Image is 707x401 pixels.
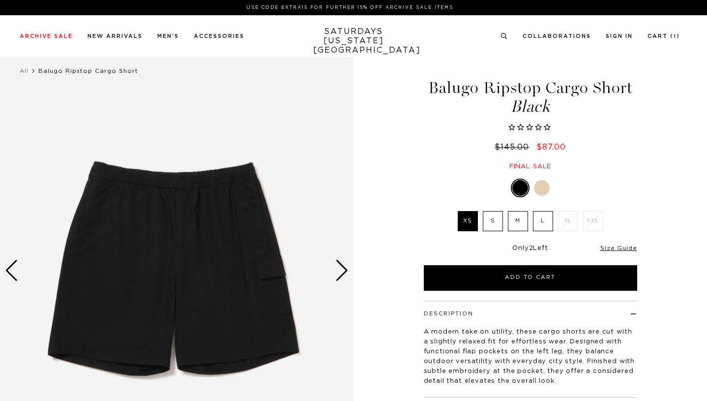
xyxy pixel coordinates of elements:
[529,245,533,251] span: 2
[20,68,29,74] a: All
[648,33,680,39] a: Cart (1)
[422,80,639,115] h1: Balugo Ripstop Cargo Short
[5,260,18,281] div: Previous slide
[483,211,503,231] label: S
[523,33,591,39] a: Collaborations
[24,4,676,11] p: Use Code EXTRA15 for Further 15% Off Archive Sale Items
[157,33,179,39] a: Men's
[600,245,637,251] a: Size Guide
[424,245,637,253] div: Only Left
[335,260,349,281] div: Next slide
[536,143,566,151] span: $87.00
[424,327,637,386] p: A modern take on utility, these cargo shorts are cut with a slightly relaxed fit for effortless w...
[424,265,637,291] button: Add to Cart
[88,33,143,39] a: New Arrivals
[422,162,639,171] div: Final sale
[495,143,533,151] del: $145.00
[533,211,553,231] label: L
[508,211,528,231] label: M
[313,27,394,55] a: SATURDAYS[US_STATE][GEOGRAPHIC_DATA]
[458,211,478,231] label: XS
[422,98,639,115] span: Black
[424,311,473,316] button: Description
[38,68,138,74] span: Balugo Ripstop Cargo Short
[20,33,73,39] a: Archive Sale
[606,33,633,39] a: Sign In
[674,34,677,39] small: 1
[194,33,244,39] a: Accessories
[422,123,639,133] span: Rated 0.0 out of 5 stars 0 reviews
